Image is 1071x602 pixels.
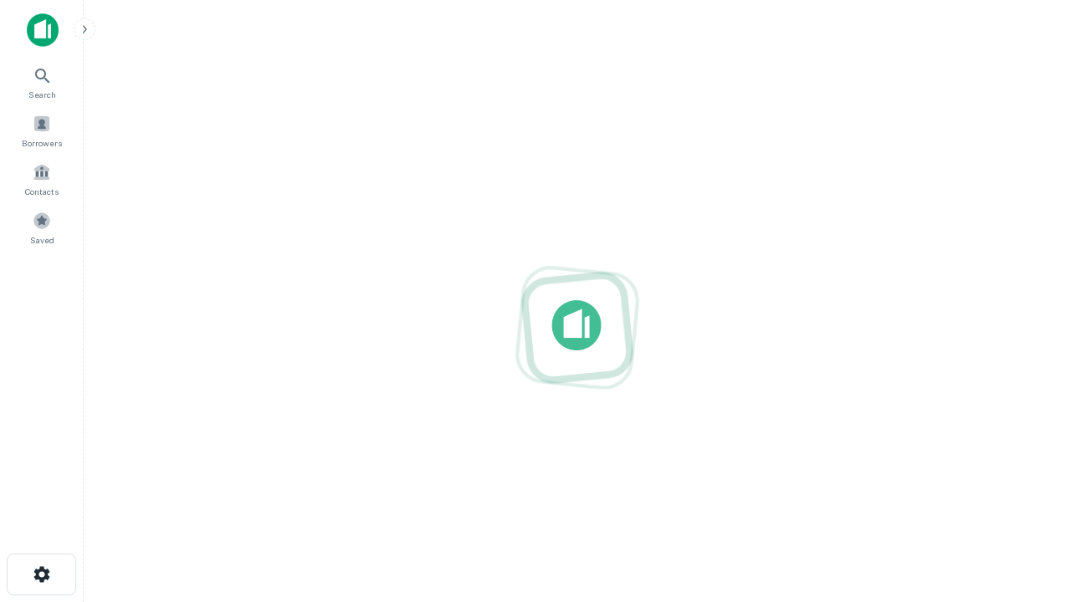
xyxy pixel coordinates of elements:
span: Borrowers [22,136,62,150]
span: Saved [30,233,54,247]
iframe: Chat Widget [987,468,1071,548]
span: Search [28,88,56,101]
a: Search [5,59,79,105]
span: Contacts [25,185,59,198]
a: Saved [5,205,79,250]
a: Contacts [5,156,79,202]
a: Borrowers [5,108,79,153]
img: capitalize-icon.png [27,13,59,47]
